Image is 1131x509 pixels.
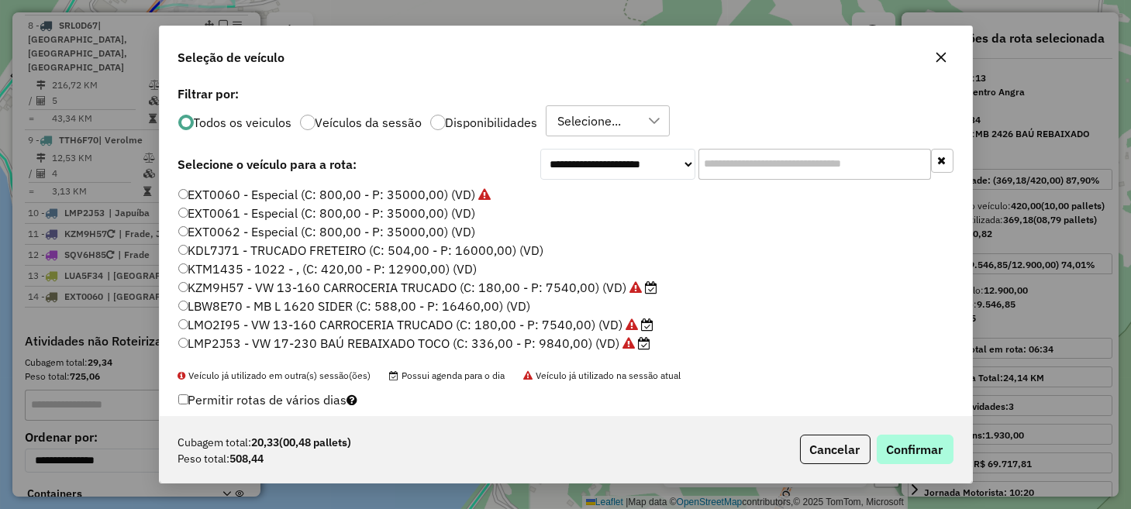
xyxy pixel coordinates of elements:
label: Filtrar por: [178,84,953,103]
i: Veículo já utilizado na sessão atual [479,188,491,201]
button: Confirmar [877,435,953,464]
span: Seleção de veículo [178,48,285,67]
label: Disponibilidades [446,116,538,129]
input: EXT0060 - Especial (C: 800,00 - P: 35000,00) (VD) [178,189,188,199]
label: Permitir rotas de vários dias [178,385,358,414]
i: Veículo já utilizado na sessão atual [623,337,636,349]
input: LMP2J53 - VW 17-230 BAÚ REBAIXADO TOCO (C: 336,00 - P: 9840,00) (VD) [178,338,188,348]
label: KTM1435 - 1022 - , (C: 420,00 - P: 12900,00) (VD) [178,260,478,278]
button: Cancelar [800,435,871,464]
input: LMO2I95 - VW 13-160 CARROCERIA TRUCADO (C: 180,00 - P: 7540,00) (VD) [178,319,188,329]
i: Selecione pelo menos um veículo [347,394,358,406]
strong: 508,44 [230,451,264,467]
label: EXT0062 - Especial (C: 800,00 - P: 35000,00) (VD) [178,222,476,241]
label: Quantidade máxima de dias em [GEOGRAPHIC_DATA]: [178,415,689,434]
label: LQW9J51 - VAN (C: 84,00 - P: 1540,00) (VD) [178,353,440,371]
input: EXT0062 - Especial (C: 800,00 - P: 35000,00) (VD) [178,226,188,236]
i: Veículo já utilizado na sessão atual [626,318,639,331]
input: EXT0061 - Especial (C: 800,00 - P: 35000,00) (VD) [178,208,188,218]
span: Cubagem total: [178,435,252,451]
span: Veículo já utilizado na sessão atual [524,370,681,381]
span: Veículo já utilizado em outra(s) sessão(ões) [178,370,371,381]
label: Todos os veiculos [194,116,292,129]
i: Possui agenda para o dia [646,281,658,294]
input: LBW8E70 - MB L 1620 SIDER (C: 588,00 - P: 16460,00) (VD) [178,301,188,311]
i: Possui agenda para o dia [639,337,651,349]
div: Selecione... [553,106,627,136]
input: Permitir rotas de vários dias [178,394,188,404]
input: KTM1435 - 1022 - , (C: 420,00 - P: 12900,00) (VD) [178,263,188,273]
input: KZM9H57 - VW 13-160 CARROCERIA TRUCADO (C: 180,00 - P: 7540,00) (VD) [178,282,188,292]
span: Peso total: [178,451,230,467]
span: (00,48 pallets) [280,435,352,449]
span: Possui agenda para o dia [390,370,505,381]
label: KZM9H57 - VW 13-160 CARROCERIA TRUCADO (C: 180,00 - P: 7540,00) (VD) [178,278,658,297]
label: EXT0061 - Especial (C: 800,00 - P: 35000,00) (VD) [178,204,476,222]
label: LBW8E70 - MB L 1620 SIDER (C: 588,00 - P: 16460,00) (VD) [178,297,531,315]
label: EXT0060 - Especial (C: 800,00 - P: 35000,00) (VD) [178,185,491,204]
input: KDL7J71 - TRUCADO FRETEIRO (C: 504,00 - P: 16000,00) (VD) [178,245,188,255]
label: Veículos da sessão [316,116,422,129]
label: LMP2J53 - VW 17-230 BAÚ REBAIXADO TOCO (C: 336,00 - P: 9840,00) (VD) [178,334,651,353]
label: KDL7J71 - TRUCADO FRETEIRO (C: 504,00 - P: 16000,00) (VD) [178,241,544,260]
strong: 20,33 [252,435,352,451]
strong: Selecione o veículo para a rota: [178,156,357,172]
label: LMO2I95 - VW 13-160 CARROCERIA TRUCADO (C: 180,00 - P: 7540,00) (VD) [178,315,654,334]
i: Veículo já utilizado na sessão atual [630,281,643,294]
i: Possui agenda para o dia [642,318,654,331]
